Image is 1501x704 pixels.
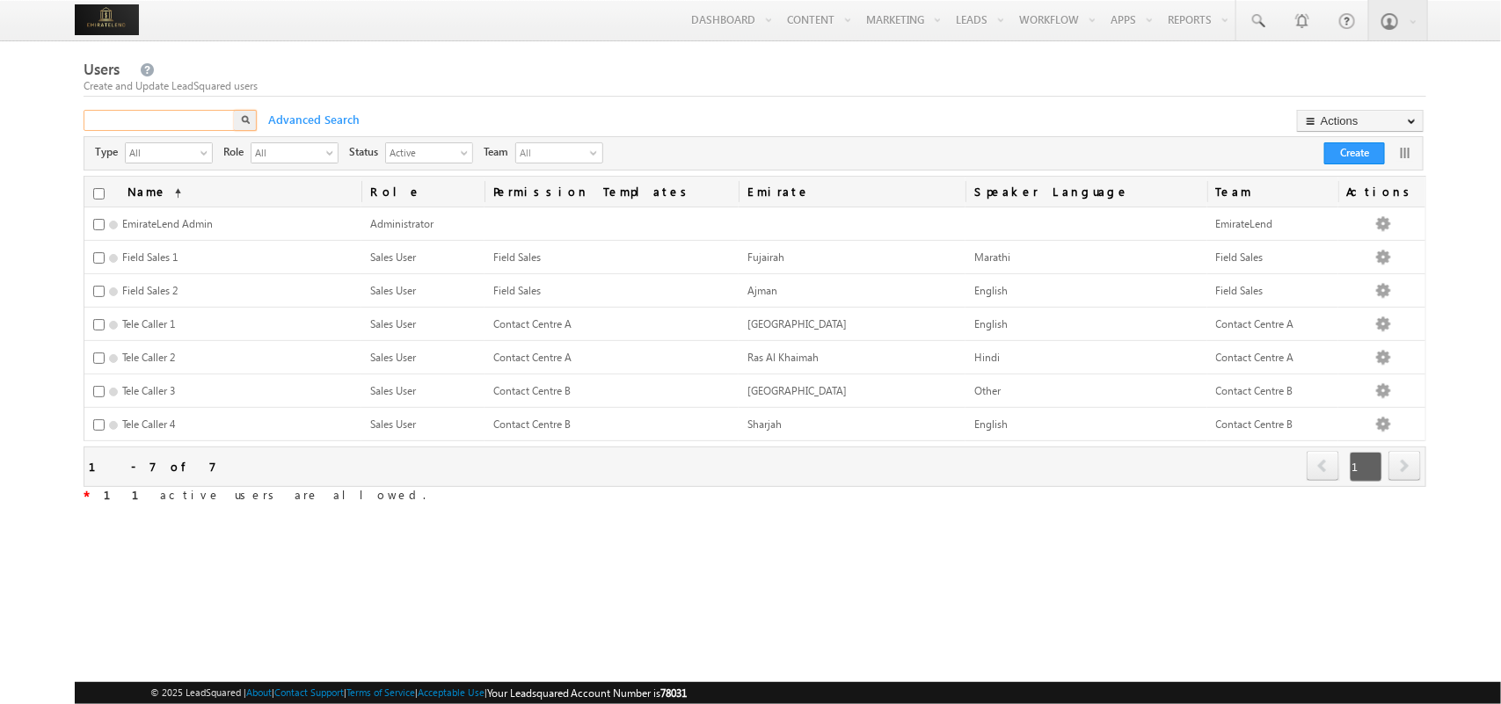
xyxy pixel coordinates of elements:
span: All [126,143,198,161]
span: Sales User [370,284,416,297]
span: Contact Centre A [493,351,572,364]
span: Active [386,143,458,161]
button: Actions [1297,110,1424,132]
strong: 11 [104,487,160,502]
span: All [516,143,587,163]
span: Ajman [747,284,777,297]
span: Tele Caller 4 [122,417,175,431]
span: Sales User [370,317,416,330]
span: Tele Caller 1 [122,317,175,330]
span: Sales User [370,417,416,431]
div: 1 - 7 of 7 [89,456,216,476]
span: [GEOGRAPHIC_DATA] [747,317,847,330]
span: 78031 [661,686,688,700]
span: EmirateLend [1216,217,1273,230]
a: About [246,686,272,698]
span: Hindi [974,351,1000,364]
span: Field Sales [1216,284,1264,297]
button: Create [1324,142,1385,164]
span: Field Sales [1216,250,1264,264]
span: Contact Centre A [1216,317,1294,330]
span: Marathi [974,250,1010,264]
span: Tele Caller 3 [122,384,175,397]
a: Contact Support [274,686,344,698]
span: Team [1207,177,1338,207]
span: © 2025 LeadSquared | | | | | [150,685,688,701]
img: Custom Logo [75,4,139,35]
span: English [974,417,1008,431]
img: Search [241,115,250,124]
span: Sales User [370,384,416,397]
span: Field Sales 2 [122,284,178,297]
a: Role [361,177,485,207]
span: Contact Centre B [493,417,571,431]
span: Contact Centre A [1216,351,1294,364]
span: Fujairah [747,250,784,264]
a: prev [1307,453,1340,481]
span: active users are allowed. [90,487,426,502]
span: next [1388,451,1421,481]
span: Your Leadsquared Account Number is [487,686,688,700]
span: Actions [1338,177,1425,207]
span: English [974,284,1008,297]
span: Contact Centre B [1216,417,1293,431]
span: Field Sales 1 [122,250,178,264]
a: Acceptable Use [418,686,485,698]
div: Create and Update LeadSquared users [84,78,1425,94]
span: Ras Al Khaimah [747,351,819,364]
a: next [1388,453,1421,481]
span: Field Sales [493,284,541,297]
a: Emirate [739,177,966,207]
span: Contact Centre B [493,384,571,397]
span: Team [484,144,515,160]
span: select [200,148,215,157]
span: 1 [1350,452,1382,482]
span: Other [974,384,1001,397]
a: Terms of Service [346,686,415,698]
span: Administrator [370,217,434,230]
span: Status [349,144,385,160]
span: (sorted ascending) [167,186,181,200]
span: select [461,148,475,157]
span: Users [84,59,120,79]
span: Tele Caller 2 [122,351,175,364]
span: [GEOGRAPHIC_DATA] [747,384,847,397]
span: Advanced Search [259,112,365,127]
span: Type [95,144,125,160]
span: Sales User [370,351,416,364]
span: Sharjah [747,417,782,431]
span: Contact Centre B [1216,384,1293,397]
span: Sales User [370,250,416,264]
span: Contact Centre A [493,317,572,330]
span: prev [1307,451,1339,481]
a: Name [119,177,190,207]
span: select [326,148,340,157]
span: EmirateLend Admin [122,217,213,230]
span: Field Sales [493,250,541,264]
span: All [251,143,324,161]
span: Permission Templates [485,177,739,207]
a: Speaker Language [965,177,1206,207]
span: English [974,317,1008,330]
span: Role [223,144,251,160]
